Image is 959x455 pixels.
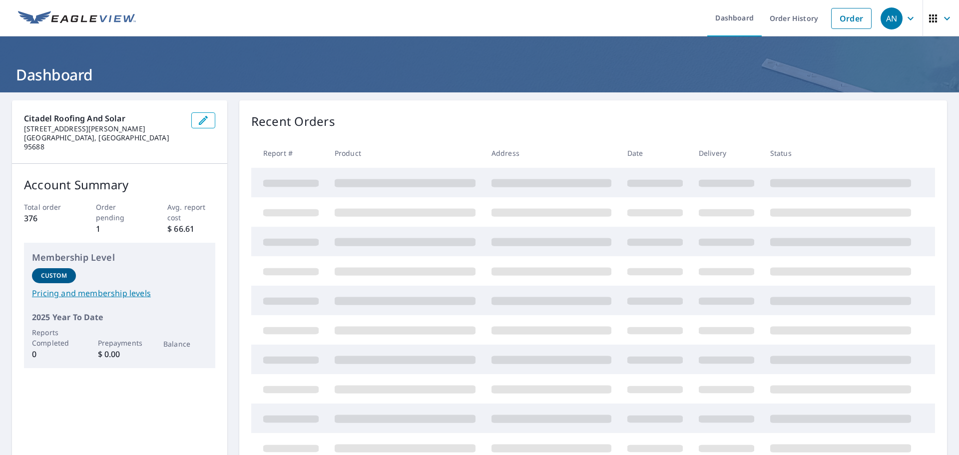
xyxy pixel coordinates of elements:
p: Total order [24,202,72,212]
a: Order [831,8,872,29]
th: Date [619,138,691,168]
p: Custom [41,271,67,280]
div: AN [881,7,903,29]
h1: Dashboard [12,64,947,85]
th: Product [327,138,483,168]
p: 0 [32,348,76,360]
p: Prepayments [98,338,142,348]
p: Account Summary [24,176,215,194]
p: [STREET_ADDRESS][PERSON_NAME] [24,124,183,133]
th: Status [762,138,919,168]
a: Pricing and membership levels [32,287,207,299]
p: $ 0.00 [98,348,142,360]
p: Avg. report cost [167,202,215,223]
p: 2025 Year To Date [32,311,207,323]
p: Order pending [96,202,144,223]
th: Delivery [691,138,762,168]
p: 1 [96,223,144,235]
p: 376 [24,212,72,224]
img: EV Logo [18,11,136,26]
p: $ 66.61 [167,223,215,235]
p: Balance [163,339,207,349]
p: Reports Completed [32,327,76,348]
th: Report # [251,138,327,168]
p: Recent Orders [251,112,335,130]
p: Membership Level [32,251,207,264]
p: Citadel Roofing And Solar [24,112,183,124]
p: [GEOGRAPHIC_DATA], [GEOGRAPHIC_DATA] 95688 [24,133,183,151]
th: Address [483,138,619,168]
